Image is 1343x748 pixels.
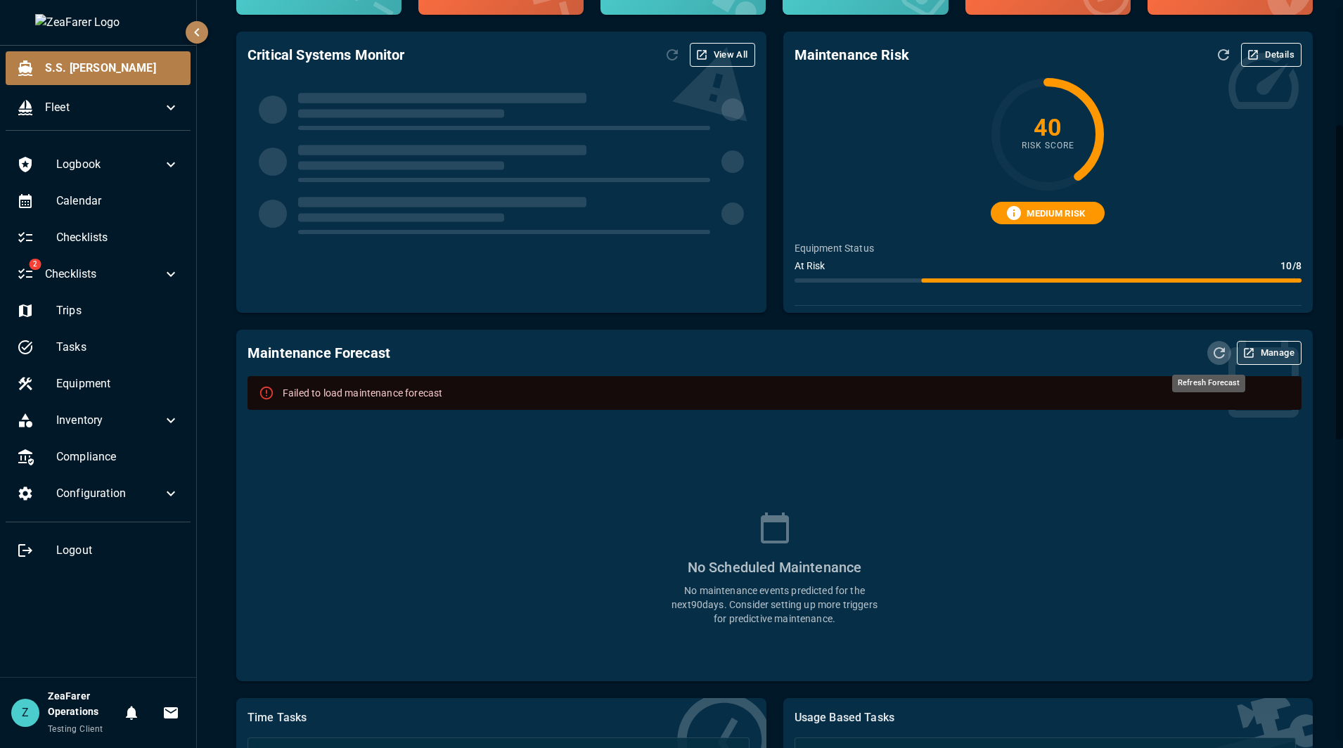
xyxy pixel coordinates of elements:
h6: ZeaFarer Operations [48,689,117,720]
button: Notifications [117,699,146,727]
div: Logout [6,534,191,567]
p: Time Tasks [248,709,754,726]
span: Equipment [56,375,179,392]
span: Logbook [56,156,162,173]
h4: 40 [1034,115,1062,139]
span: Testing Client [48,724,103,734]
p: 10 / 8 [1280,259,1302,273]
div: Calendar [6,184,191,218]
div: Configuration [6,477,191,510]
span: Configuration [56,485,162,502]
div: Trips [6,294,191,328]
span: 2 [29,259,41,270]
div: Refresh Forecast [1172,375,1245,392]
button: Details [1241,43,1302,67]
span: Risk Score [1022,139,1074,153]
img: ZeaFarer Logo [35,14,162,31]
span: Tasks [56,339,179,356]
span: MEDIUM RISK [1018,207,1093,221]
p: Usage Based Tasks [795,709,1302,726]
span: Checklists [56,229,179,246]
div: Z [11,699,39,727]
button: Refresh Assessment [1212,43,1235,67]
button: Refresh Forecast [1207,341,1231,365]
span: Compliance [56,449,179,465]
div: 2Checklists [6,257,191,291]
button: Manage [1237,341,1302,365]
p: No maintenance events predicted for the next 90 days. Consider setting up more triggers for predi... [669,583,880,626]
span: Calendar [56,193,179,209]
div: Fleet [6,91,191,124]
span: Fleet [45,99,162,116]
div: Equipment [6,367,191,401]
h6: Maintenance Forecast [248,342,390,364]
p: At Risk [795,259,825,273]
span: Logout [56,542,179,559]
span: Trips [56,302,179,319]
div: Tasks [6,330,191,364]
div: Inventory [6,404,191,437]
span: Checklists [45,266,162,283]
h6: Critical Systems Monitor [248,44,405,66]
div: Failed to load maintenance forecast [283,380,442,406]
h6: Maintenance Risk [795,44,909,66]
span: Inventory [56,412,162,429]
button: View All [690,43,755,67]
button: Invitations [157,699,185,727]
h6: No Scheduled Maintenance [688,556,862,579]
span: S.S. [PERSON_NAME] [45,60,179,77]
p: Equipment Status [795,241,1302,255]
div: Checklists [6,221,191,254]
div: S.S. [PERSON_NAME] [6,51,191,85]
div: Compliance [6,440,191,474]
div: Logbook [6,148,191,181]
